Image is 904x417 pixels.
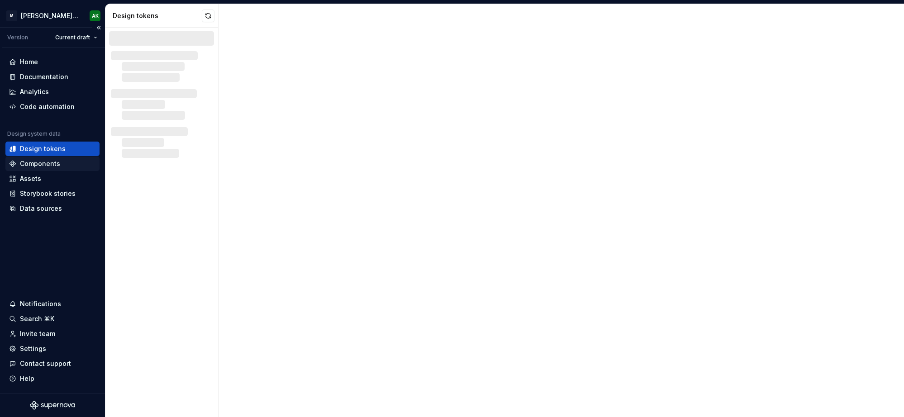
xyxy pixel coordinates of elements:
div: Settings [20,344,46,353]
div: Contact support [20,359,71,368]
div: Version [7,34,28,41]
div: Assets [20,174,41,183]
a: Invite team [5,327,100,341]
div: [PERSON_NAME] Design System [21,11,79,20]
div: M [6,10,17,21]
a: Data sources [5,201,100,216]
div: Help [20,374,34,383]
button: Help [5,371,100,386]
div: AK [92,12,99,19]
button: M[PERSON_NAME] Design SystemAK [2,6,103,25]
button: Collapse sidebar [92,21,105,34]
a: Storybook stories [5,186,100,201]
div: Search ⌘K [20,314,54,323]
span: Current draft [55,34,90,41]
div: Design tokens [113,11,202,20]
div: Storybook stories [20,189,76,198]
div: Code automation [20,102,75,111]
div: Documentation [20,72,68,81]
div: Design system data [7,130,61,137]
a: Analytics [5,85,100,99]
div: Invite team [20,329,55,338]
button: Notifications [5,297,100,311]
a: Code automation [5,100,100,114]
a: Home [5,55,100,69]
div: Components [20,159,60,168]
button: Current draft [51,31,101,44]
a: Documentation [5,70,100,84]
button: Contact support [5,356,100,371]
a: Design tokens [5,142,100,156]
div: Home [20,57,38,66]
svg: Supernova Logo [30,401,75,410]
a: Settings [5,341,100,356]
div: Analytics [20,87,49,96]
div: Design tokens [20,144,66,153]
button: Search ⌘K [5,312,100,326]
a: Components [5,156,100,171]
div: Notifications [20,299,61,308]
a: Assets [5,171,100,186]
div: Data sources [20,204,62,213]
